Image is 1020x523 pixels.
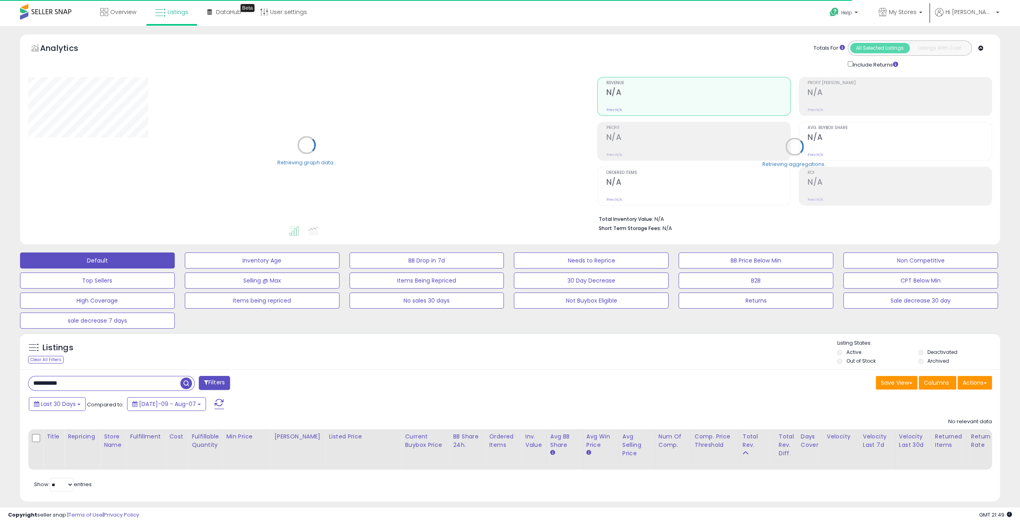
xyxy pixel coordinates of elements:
[274,432,322,441] div: [PERSON_NAME]
[971,432,1000,449] div: Return Rate
[846,349,861,355] label: Active
[827,432,856,441] div: Velocity
[226,432,267,441] div: Min Price
[899,432,928,449] div: Velocity Last 30d
[168,8,188,16] span: Listings
[514,293,669,309] button: Not Buybox Eligible
[889,8,917,16] span: My Stores
[837,339,1000,347] p: Listing States:
[876,376,917,390] button: Save View
[41,400,76,408] span: Last 30 Days
[104,511,139,519] a: Privacy Policy
[20,273,175,289] button: Top Sellers
[514,252,669,269] button: Needs to Reprice
[489,432,518,449] div: Ordered Items
[743,432,772,449] div: Total Rev.
[843,273,998,289] button: CPT Below Min
[679,273,833,289] button: B2B
[979,511,1012,519] span: 2025-09-7 21:49 GMT
[20,252,175,269] button: Default
[42,342,73,353] h5: Listings
[329,432,398,441] div: Listed Price
[349,252,504,269] button: BB Drop in 7d
[814,44,845,52] div: Totals For
[104,432,123,449] div: Store Name
[216,8,241,16] span: DataHub
[863,432,892,449] div: Velocity Last 7d
[69,511,103,519] a: Terms of Use
[46,432,61,441] div: Title
[87,401,124,408] span: Compared to:
[28,356,64,363] div: Clear All Filters
[841,9,852,16] span: Help
[843,252,998,269] button: Non Competitive
[20,313,175,329] button: sale decrease 7 days
[514,273,669,289] button: 30 Day Decrease
[130,432,162,441] div: Fulfillment
[29,397,86,411] button: Last 30 Days
[127,397,206,411] button: [DATE]-09 - Aug-07
[185,252,339,269] button: Inventory Age
[586,449,591,456] small: Avg Win Price.
[843,293,998,309] button: Sale decrease 30 day
[139,400,196,408] span: [DATE]-09 - Aug-07
[550,432,580,449] div: Avg BB Share
[34,481,92,488] span: Show: entries
[957,376,992,390] button: Actions
[240,4,254,12] div: Tooltip anchor
[586,432,616,449] div: Avg Win Price
[40,42,94,56] h5: Analytics
[948,418,992,426] div: No relevant data
[935,8,999,26] a: Hi [PERSON_NAME]
[349,293,504,309] button: No sales 30 days
[927,349,957,355] label: Deactivated
[405,432,446,449] div: Current Buybox Price
[679,293,833,309] button: Returns
[169,432,185,441] div: Cost
[800,432,820,449] div: Days Cover
[850,43,910,53] button: All Selected Listings
[829,7,839,17] i: Get Help
[525,432,543,449] div: Inv. value
[185,273,339,289] button: Selling @ Max
[453,432,482,449] div: BB Share 24h.
[762,160,827,168] div: Retrieving aggregations..
[185,293,339,309] button: Items being repriced
[277,159,336,166] div: Retrieving graph data..
[658,432,688,449] div: Num of Comp.
[842,60,908,69] div: Include Returns
[8,511,139,519] div: seller snap | |
[909,43,969,53] button: Listings With Cost
[68,432,97,441] div: Repricing
[349,273,504,289] button: Items Being Repriced
[846,357,875,364] label: Out of Stock
[20,293,175,309] button: High Coverage
[927,357,949,364] label: Archived
[622,432,652,458] div: Avg Selling Price
[8,511,37,519] strong: Copyright
[679,252,833,269] button: BB Price Below Min
[823,1,866,26] a: Help
[779,432,794,458] div: Total Rev. Diff.
[919,376,956,390] button: Columns
[110,8,136,16] span: Overview
[550,449,555,456] small: Avg BB Share.
[192,432,219,449] div: Fulfillable Quantity
[924,379,949,387] span: Columns
[945,8,994,16] span: Hi [PERSON_NAME]
[935,432,964,449] div: Returned Items
[695,432,736,449] div: Comp. Price Threshold
[199,376,230,390] button: Filters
